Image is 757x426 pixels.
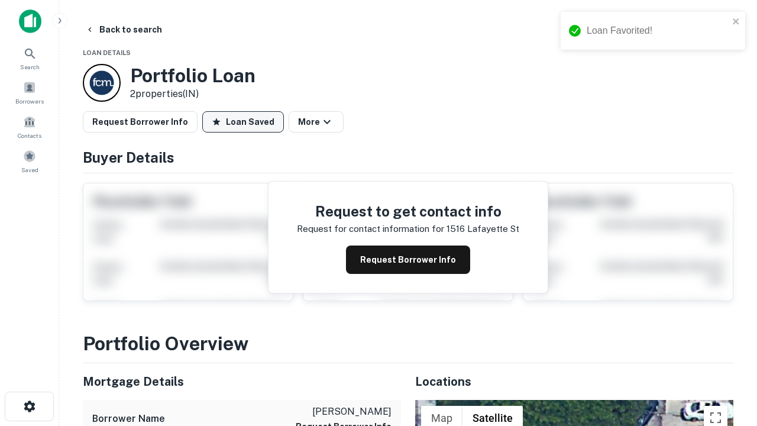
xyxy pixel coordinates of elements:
[83,373,401,390] h5: Mortgage Details
[296,405,392,419] p: [PERSON_NAME]
[447,222,519,236] p: 1516 lafayette st
[83,330,733,358] h3: Portfolio Overview
[80,19,167,40] button: Back to search
[130,64,255,87] h3: Portfolio Loan
[21,165,38,175] span: Saved
[4,145,56,177] a: Saved
[346,246,470,274] button: Request Borrower Info
[289,111,344,133] button: More
[18,131,41,140] span: Contacts
[83,147,733,168] h4: Buyer Details
[297,201,519,222] h4: Request to get contact info
[15,96,44,106] span: Borrowers
[83,49,131,56] span: Loan Details
[20,62,40,72] span: Search
[4,42,56,74] a: Search
[297,222,444,236] p: Request for contact information for
[83,111,198,133] button: Request Borrower Info
[4,111,56,143] a: Contacts
[587,24,729,38] div: Loan Favorited!
[4,76,56,108] a: Borrowers
[19,9,41,33] img: capitalize-icon.png
[415,373,733,390] h5: Locations
[698,331,757,388] iframe: Chat Widget
[732,17,740,28] button: close
[202,111,284,133] button: Loan Saved
[92,412,165,426] h6: Borrower Name
[130,87,255,101] p: 2 properties (IN)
